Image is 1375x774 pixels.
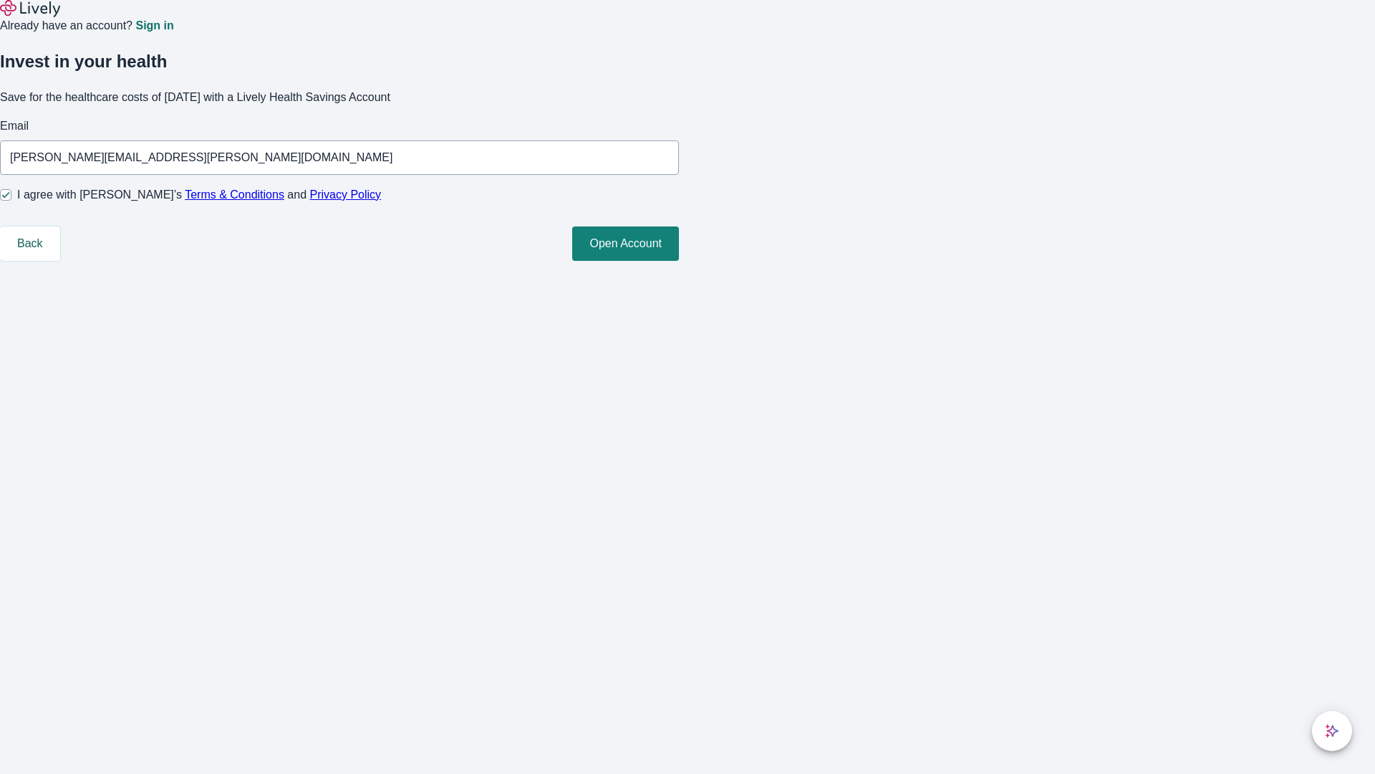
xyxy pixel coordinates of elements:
span: I agree with [PERSON_NAME]’s and [17,186,381,204]
svg: Lively AI Assistant [1325,724,1339,738]
button: chat [1312,711,1352,751]
a: Privacy Policy [310,188,382,201]
a: Terms & Conditions [185,188,284,201]
button: Open Account [572,226,679,261]
a: Sign in [135,20,173,32]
